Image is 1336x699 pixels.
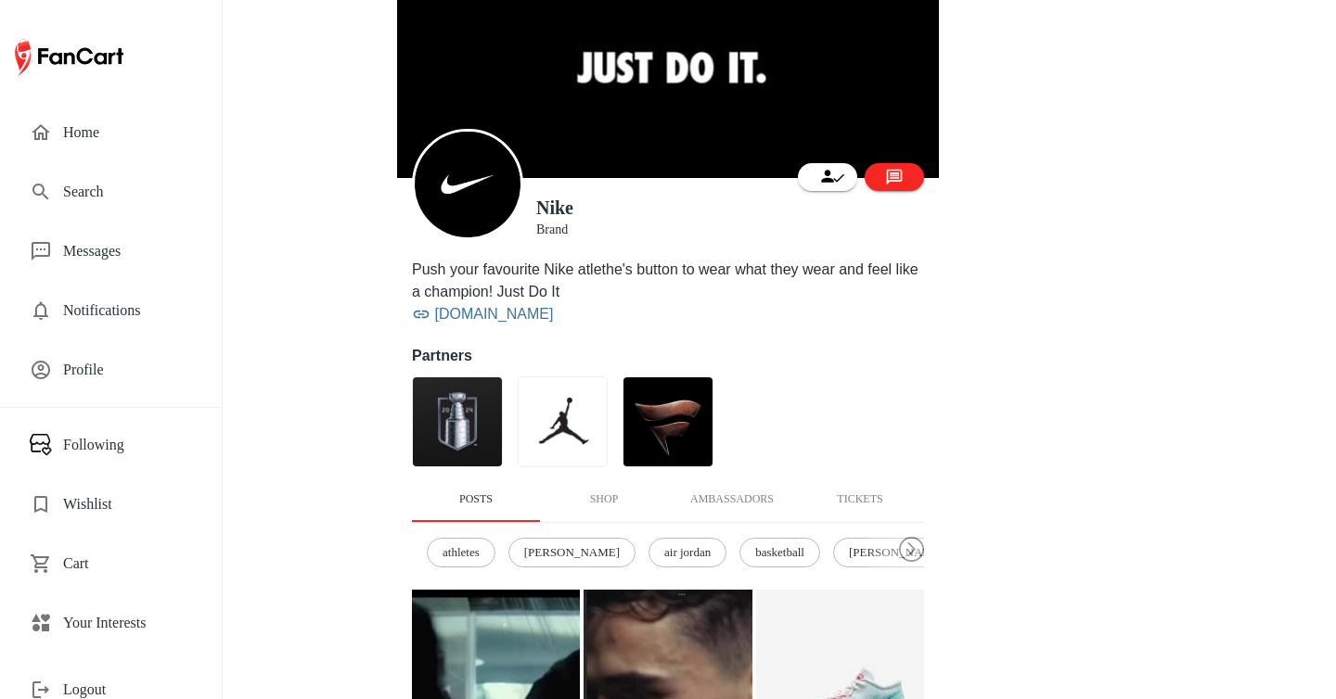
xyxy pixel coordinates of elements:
span: Following [63,434,192,456]
img: 968cd214e0-1816-11ef-aacc-f7b0515c1b2d.jpg [412,376,503,467]
span: athletes [432,543,490,562]
div: Following [818,167,838,195]
img: 89fde80fc0-def2-11ee-b058-731d97ce605b.jpg [518,376,609,467]
button: Posts [412,477,540,522]
h3: Nike [536,197,573,219]
img: FanCart logo [15,35,123,80]
span: Cart [63,553,192,575]
div: Notifications [15,288,207,333]
span: air jordan [654,543,721,562]
span: Notifications [63,299,192,322]
div: Profile [15,348,207,392]
span: [PERSON_NAME] [514,543,630,562]
h6: Brand [536,220,573,240]
a: [DOMAIN_NAME] [434,303,553,325]
div: Following [15,423,207,467]
div: basketball [739,538,820,567]
h4: Partners [412,345,924,367]
span: basketball [745,543,815,562]
div: Push your favourite Nike atlethe's button to wear what they wear and feel like a champion! Just D... [412,259,924,303]
div: Cart [15,541,207,586]
div: [PERSON_NAME] [508,538,636,567]
img: 9063fb5cc0-70f9-11ef-8069-213eeceee794.jpg [623,376,713,467]
div: Messages [15,229,207,273]
span: Profile [63,359,192,381]
div: air jordan [649,538,726,567]
div: Wishlist [15,482,207,527]
div: [PERSON_NAME] [833,538,960,567]
img: Store profile [415,132,520,237]
span: Home [63,121,192,144]
button: Tickets [796,477,924,522]
div: athletes [427,538,495,567]
div: Search [15,170,207,214]
button: Shop [540,477,668,522]
span: Messages [63,240,192,262]
span: Your Interests [63,612,192,634]
button: Message [865,163,924,191]
span: Wishlist [63,493,192,515]
div: Home [15,110,207,155]
span: [PERSON_NAME] [839,543,955,562]
button: Ambassadors [668,477,796,522]
span: Search [63,181,192,203]
div: Your Interests [15,601,207,645]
